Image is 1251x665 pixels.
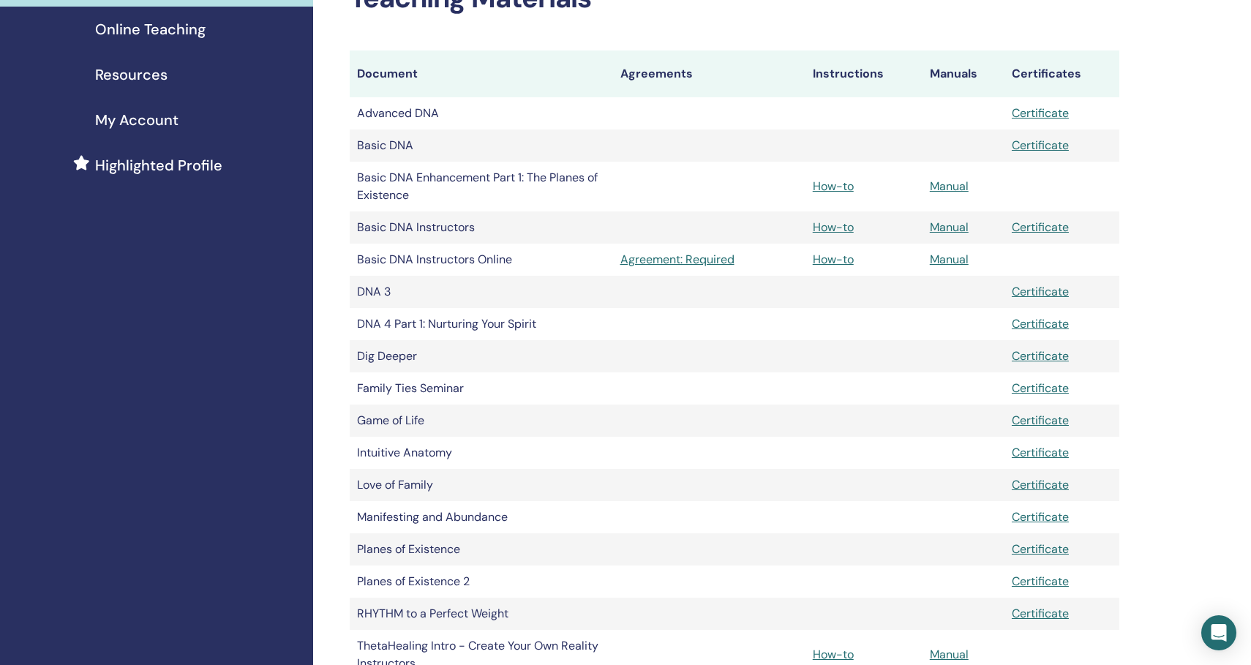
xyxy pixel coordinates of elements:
[813,179,854,194] a: How-to
[1012,413,1069,428] a: Certificate
[1012,477,1069,492] a: Certificate
[1012,606,1069,621] a: Certificate
[613,50,805,97] th: Agreements
[350,276,613,308] td: DNA 3
[350,97,613,129] td: Advanced DNA
[930,252,969,267] a: Manual
[930,179,969,194] a: Manual
[95,18,206,40] span: Online Teaching
[350,340,613,372] td: Dig Deeper
[1012,509,1069,525] a: Certificate
[1012,138,1069,153] a: Certificate
[1012,541,1069,557] a: Certificate
[350,211,613,244] td: Basic DNA Instructors
[350,308,613,340] td: DNA 4 Part 1: Nurturing Your Spirit
[1012,105,1069,121] a: Certificate
[350,50,613,97] th: Document
[350,372,613,405] td: Family Ties Seminar
[350,437,613,469] td: Intuitive Anatomy
[1012,219,1069,235] a: Certificate
[350,244,613,276] td: Basic DNA Instructors Online
[350,129,613,162] td: Basic DNA
[813,647,854,662] a: How-to
[1012,284,1069,299] a: Certificate
[1004,50,1119,97] th: Certificates
[1012,348,1069,364] a: Certificate
[1012,445,1069,460] a: Certificate
[350,469,613,501] td: Love of Family
[620,251,798,268] a: Agreement: Required
[350,162,613,211] td: Basic DNA Enhancement Part 1: The Planes of Existence
[923,50,1004,97] th: Manuals
[350,405,613,437] td: Game of Life
[1012,316,1069,331] a: Certificate
[350,598,613,630] td: RHYTHM to a Perfect Weight
[805,50,923,97] th: Instructions
[930,219,969,235] a: Manual
[95,154,222,176] span: Highlighted Profile
[813,219,854,235] a: How-to
[350,533,613,566] td: Planes of Existence
[95,64,168,86] span: Resources
[1012,380,1069,396] a: Certificate
[1012,574,1069,589] a: Certificate
[95,109,179,131] span: My Account
[930,647,969,662] a: Manual
[350,501,613,533] td: Manifesting and Abundance
[1201,615,1236,650] div: Open Intercom Messenger
[813,252,854,267] a: How-to
[350,566,613,598] td: Planes of Existence 2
